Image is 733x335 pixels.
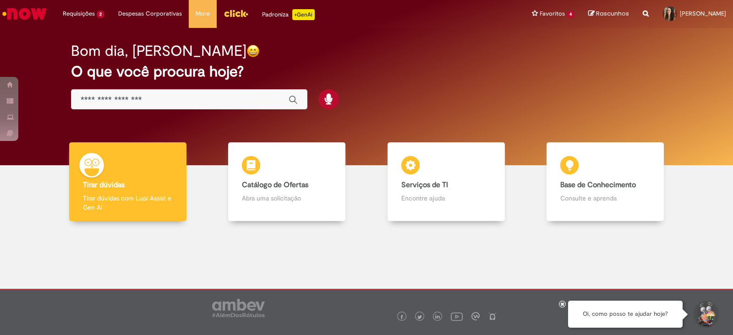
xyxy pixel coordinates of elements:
[262,9,315,20] div: Padroniza
[588,10,629,18] a: Rascunhos
[83,194,173,212] p: Tirar dúvidas com Lupi Assist e Gen Ai
[48,142,208,222] a: Tirar dúvidas Tirar dúvidas com Lupi Assist e Gen Ai
[540,9,565,18] span: Favoritos
[63,9,95,18] span: Requisições
[401,180,448,189] b: Serviços de TI
[471,312,480,320] img: logo_footer_workplace.png
[242,194,332,203] p: Abra uma solicitação
[208,142,367,222] a: Catálogo de Ofertas Abra uma solicitação
[212,299,265,317] img: logo_footer_ambev_rotulo_gray.png
[292,9,315,20] p: +GenAi
[435,314,440,320] img: logo_footer_linkedin.png
[118,9,182,18] span: Despesas Corporativas
[196,9,210,18] span: More
[83,180,125,189] b: Tirar dúvidas
[560,194,650,203] p: Consulte e aprenda
[680,10,726,17] span: [PERSON_NAME]
[596,9,629,18] span: Rascunhos
[399,315,404,319] img: logo_footer_facebook.png
[568,301,683,328] div: Oi, como posso te ajudar hoje?
[224,6,248,20] img: click_logo_yellow_360x200.png
[97,11,104,18] span: 2
[488,312,497,320] img: logo_footer_naosei.png
[526,142,685,222] a: Base de Conhecimento Consulte e aprenda
[417,315,422,319] img: logo_footer_twitter.png
[560,180,636,189] b: Base de Conhecimento
[71,43,246,59] h2: Bom dia, [PERSON_NAME]
[246,44,260,58] img: happy-face.png
[71,64,662,80] h2: O que você procura hoje?
[1,5,48,23] img: ServiceNow
[242,180,308,189] b: Catálogo de Ofertas
[366,142,526,222] a: Serviços de TI Encontre ajuda
[567,11,574,18] span: 4
[451,310,463,322] img: logo_footer_youtube.png
[692,301,719,328] button: Iniciar Conversa de Suporte
[401,194,491,203] p: Encontre ajuda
